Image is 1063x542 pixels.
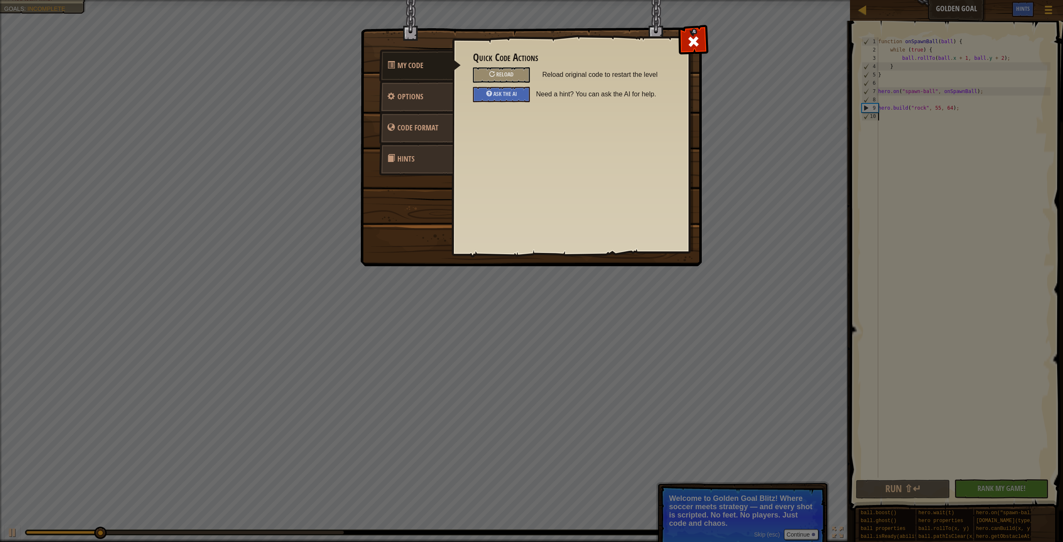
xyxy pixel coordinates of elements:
span: game_menu.change_language_caption [397,123,438,133]
span: Need a hint? You can ask the AI for help. [536,87,675,102]
span: Quick Code Actions [397,60,424,71]
span: Hints [397,154,414,164]
span: Reload original code to restart the level [542,67,669,82]
a: Code Format [379,112,453,144]
h3: Quick Code Actions [473,52,669,63]
a: My Code [379,49,461,82]
div: Ask the AI [473,87,530,102]
div: Reload original code to restart the level [473,67,530,83]
span: Configure settings [397,91,423,102]
span: Ask the AI [493,90,517,98]
a: Options [379,81,453,113]
span: Reload [496,70,514,78]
